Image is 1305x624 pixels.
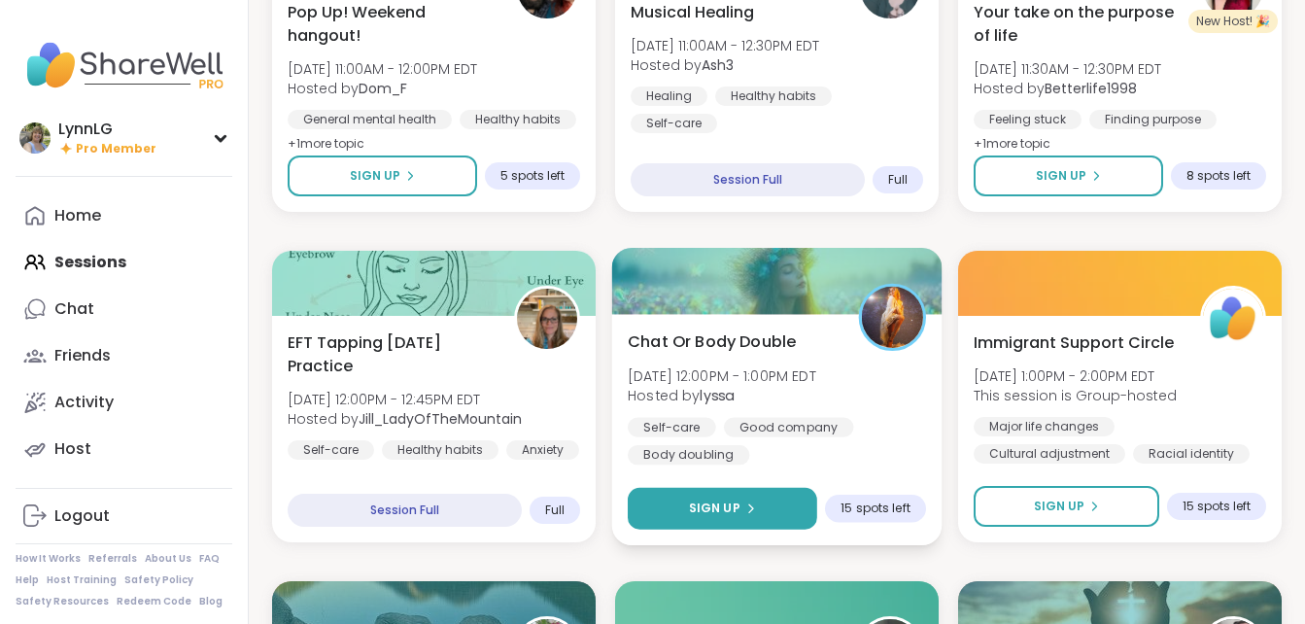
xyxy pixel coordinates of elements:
span: [DATE] 12:00PM - 1:00PM EDT [628,365,816,385]
span: 8 spots left [1186,168,1251,184]
div: Racial identity [1133,444,1250,464]
a: Host [16,426,232,472]
div: Healthy habits [382,440,498,460]
div: Session Full [631,163,865,196]
div: Body doubling [628,445,749,465]
img: LynnLG [19,122,51,154]
a: Friends [16,332,232,379]
b: Jill_LadyOfTheMountain [359,409,522,429]
div: Session Full [288,494,522,527]
span: 15 spots left [841,501,910,516]
span: Pro Member [76,141,156,157]
span: [DATE] 11:00AM - 12:00PM EDT [288,59,477,79]
div: Logout [54,505,110,527]
button: Sign Up [628,488,817,530]
a: Chat [16,286,232,332]
a: Redeem Code [117,595,191,608]
div: Self-care [631,114,717,133]
span: Musical Healing [631,1,754,24]
a: Home [16,192,232,239]
span: Sign Up [1036,167,1086,185]
button: Sign Up [288,156,477,196]
a: How It Works [16,552,81,566]
div: Self-care [288,440,374,460]
a: Help [16,573,39,587]
img: Jill_LadyOfTheMountain [517,289,577,349]
div: Healthy habits [460,110,576,129]
span: Immigrant Support Circle [974,331,1174,355]
div: Feeling stuck [974,110,1082,129]
span: Hosted by [288,409,522,429]
div: LynnLG [58,119,156,140]
div: Major life changes [974,417,1115,436]
a: Safety Policy [124,573,193,587]
a: About Us [145,552,191,566]
div: New Host! 🎉 [1188,10,1278,33]
span: Chat Or Body Double [628,329,796,353]
span: 15 spots left [1183,499,1251,514]
div: Healing [631,87,707,106]
a: Safety Resources [16,595,109,608]
div: Self-care [628,417,716,436]
div: Host [54,438,91,460]
b: Ash3 [702,55,734,75]
a: Referrals [88,552,137,566]
span: [DATE] 12:00PM - 12:45PM EDT [288,390,522,409]
span: Hosted by [288,79,477,98]
span: Hosted by [628,386,816,405]
div: Anxiety [506,440,579,460]
a: Host Training [47,573,117,587]
span: EFT Tapping [DATE] Practice [288,331,493,378]
span: Your take on the purpose of life [974,1,1179,48]
div: Healthy habits [715,87,832,106]
div: Good company [724,417,854,436]
span: Full [888,172,908,188]
button: Sign Up [974,156,1163,196]
div: Friends [54,345,111,366]
div: Finding purpose [1089,110,1217,129]
span: 5 spots left [500,168,565,184]
span: Hosted by [974,79,1161,98]
img: ShareWell [1203,289,1263,349]
b: lyssa [700,386,734,405]
div: Home [54,205,101,226]
span: Sign Up [1034,498,1084,515]
a: Activity [16,379,232,426]
div: Cultural adjustment [974,444,1125,464]
div: General mental health [288,110,452,129]
span: Sign Up [689,500,740,517]
button: Sign Up [974,486,1159,527]
div: Activity [54,392,114,413]
img: lyssa [862,287,923,348]
a: Blog [199,595,223,608]
b: Betterlife1998 [1045,79,1137,98]
div: Chat [54,298,94,320]
span: Pop Up! Weekend hangout! [288,1,493,48]
b: Dom_F [359,79,407,98]
span: Sign Up [350,167,400,185]
span: [DATE] 11:30AM - 12:30PM EDT [974,59,1161,79]
span: Hosted by [631,55,819,75]
span: Full [545,503,565,518]
span: [DATE] 11:00AM - 12:30PM EDT [631,36,819,55]
span: [DATE] 1:00PM - 2:00PM EDT [974,366,1177,386]
a: FAQ [199,552,220,566]
img: ShareWell Nav Logo [16,31,232,99]
a: Logout [16,493,232,539]
span: This session is Group-hosted [974,386,1177,405]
